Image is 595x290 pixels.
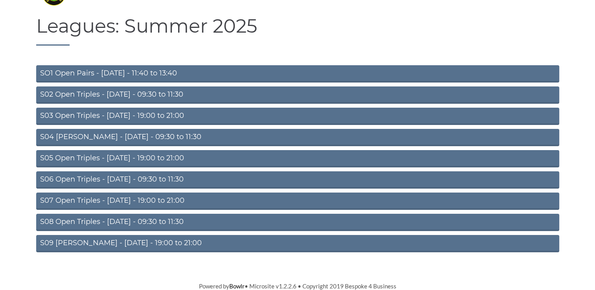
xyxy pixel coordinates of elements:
[36,193,559,210] a: S07 Open Triples - [DATE] - 19:00 to 21:00
[36,108,559,125] a: S03 Open Triples - [DATE] - 19:00 to 21:00
[229,283,245,290] a: Bowlr
[36,171,559,189] a: S06 Open Triples - [DATE] - 09:30 to 11:30
[36,86,559,104] a: S02 Open Triples - [DATE] - 09:30 to 11:30
[36,235,559,252] a: S09 [PERSON_NAME] - [DATE] - 19:00 to 21:00
[199,283,396,290] span: Powered by • Microsite v1.2.2.6 • Copyright 2019 Bespoke 4 Business
[36,150,559,167] a: S05 Open Triples - [DATE] - 19:00 to 21:00
[36,214,559,231] a: S08 Open Triples - [DATE] - 09:30 to 11:30
[36,16,559,46] h1: Leagues: Summer 2025
[36,129,559,146] a: S04 [PERSON_NAME] - [DATE] - 09:30 to 11:30
[36,65,559,83] a: SO1 Open Pairs - [DATE] - 11:40 to 13:40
